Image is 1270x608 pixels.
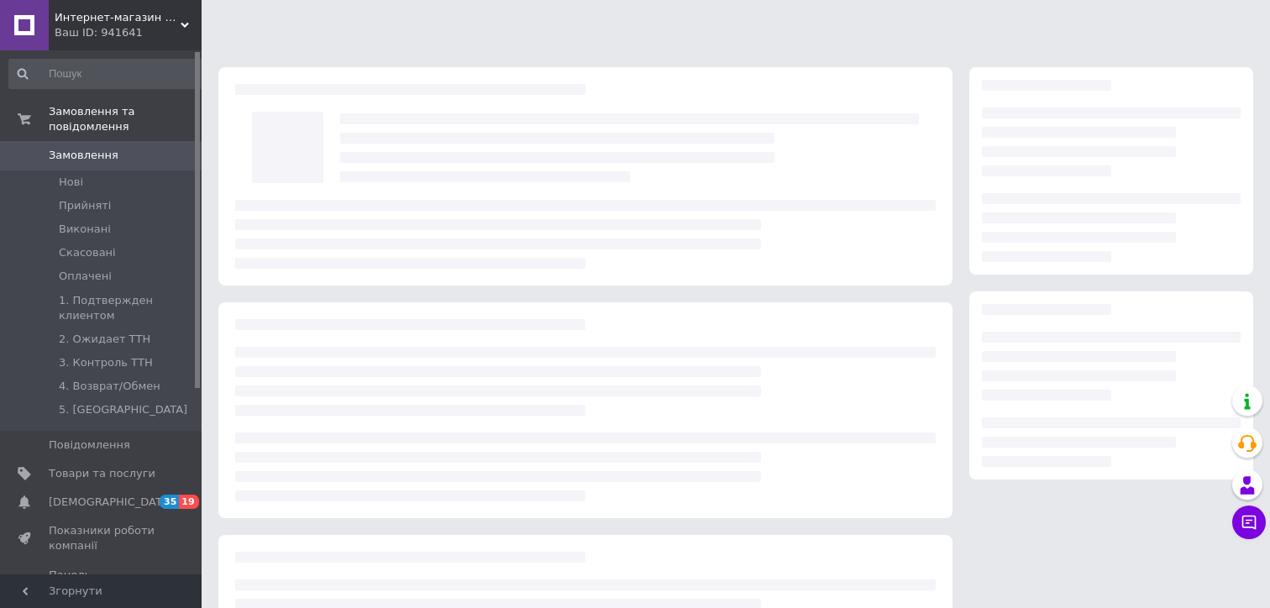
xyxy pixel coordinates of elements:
span: Прийняті [59,198,111,213]
span: Скасовані [59,245,116,260]
span: 5. [GEOGRAPHIC_DATA] [59,402,187,417]
span: Замовлення [49,148,118,163]
span: Показники роботи компанії [49,523,155,553]
span: [DEMOGRAPHIC_DATA] [49,495,173,510]
span: 2. Ожидает ТТН [59,332,150,347]
span: Нові [59,175,83,190]
span: 19 [179,495,198,509]
span: Виконані [59,222,111,237]
input: Пошук [8,59,204,89]
button: Чат з покупцем [1232,506,1266,539]
span: 3. Контроль ТТН [59,355,153,370]
span: Интернет-магазин «МебеЛайм» - мебель и товары для дома по Дропшиппингу [55,10,181,25]
span: 1. Подтвержден клиентом [59,293,202,323]
span: Панель управління [49,568,155,598]
span: 35 [160,495,179,509]
div: Ваш ID: 941641 [55,25,202,40]
span: 4. Возврат/Обмен [59,379,160,394]
span: Замовлення та повідомлення [49,104,202,134]
span: Товари та послуги [49,466,155,481]
span: Повідомлення [49,438,130,453]
span: Оплачені [59,269,112,284]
